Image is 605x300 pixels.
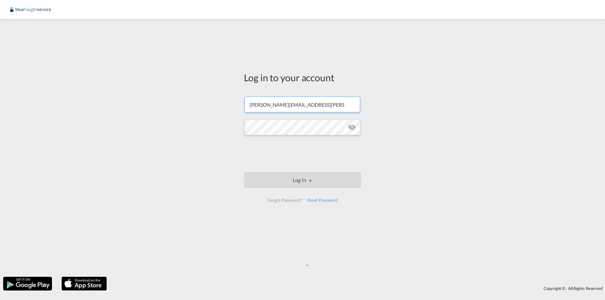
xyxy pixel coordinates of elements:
button: LOGIN [244,172,361,188]
md-icon: icon-eye-off [348,123,356,131]
img: apple.png [61,276,107,291]
div: Forgot Password? [265,195,304,206]
img: google.png [3,276,53,291]
input: Enter email/phone number [245,97,360,112]
div: Reset Password [305,195,340,206]
div: Log in to your account [244,71,361,84]
img: 9097ab40c0d911ee81d80fb7ec8da167.JPG [9,3,52,17]
div: Copyright © . All Rights Reserved [110,283,605,294]
iframe: reCAPTCHA [255,141,350,166]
